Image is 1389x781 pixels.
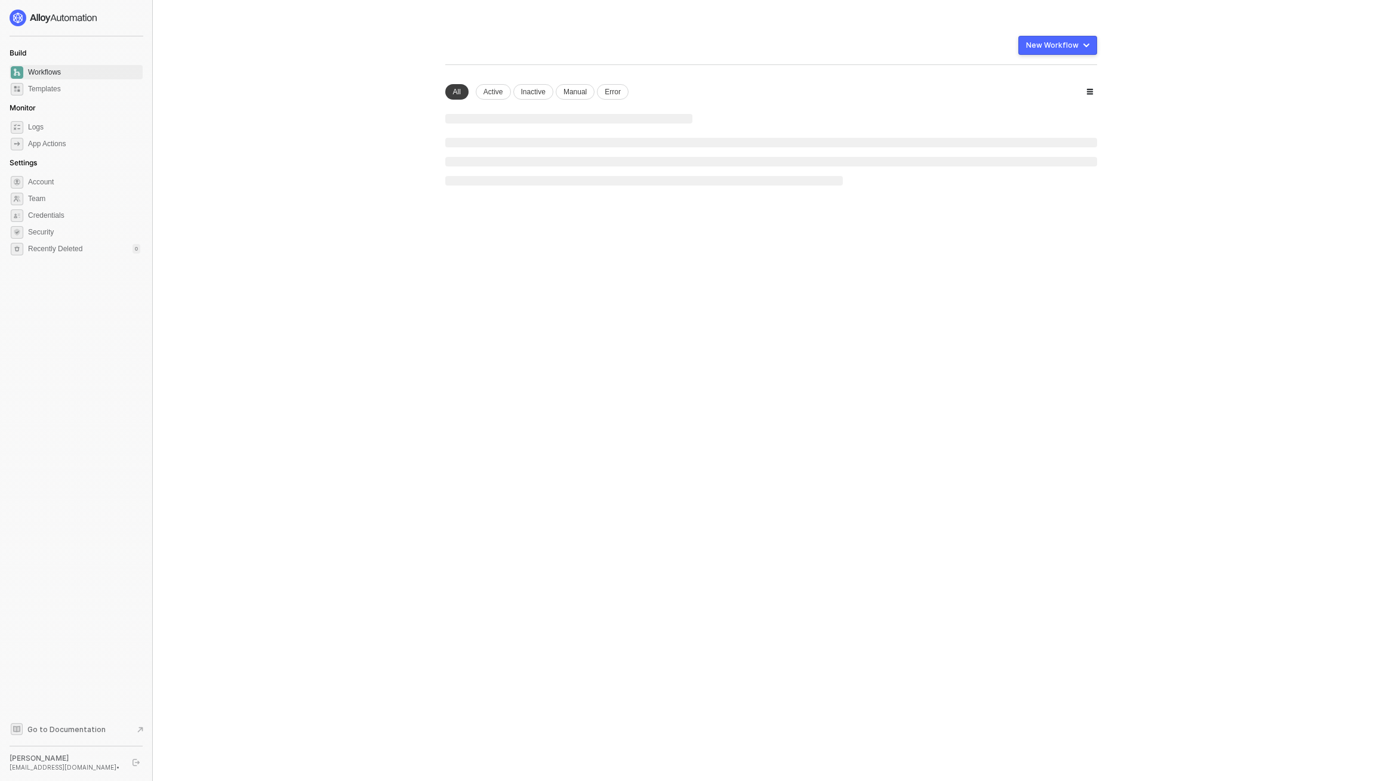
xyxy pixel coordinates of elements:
div: App Actions [28,139,66,149]
span: team [11,193,23,205]
span: Security [28,225,140,239]
span: Account [28,175,140,189]
span: Build [10,48,26,57]
img: logo [10,10,98,26]
span: settings [11,243,23,255]
span: documentation [11,723,23,735]
button: New Workflow [1018,36,1097,55]
div: [PERSON_NAME] [10,754,122,763]
span: Settings [10,158,37,167]
div: All [445,84,469,100]
div: New Workflow [1026,41,1079,50]
span: icon-logs [11,121,23,134]
div: Manual [556,84,595,100]
span: Logs [28,120,140,134]
span: dashboard [11,66,23,79]
span: credentials [11,209,23,222]
span: logout [133,759,140,766]
span: Go to Documentation [27,724,106,734]
a: Knowledge Base [10,722,143,736]
span: Recently Deleted [28,244,82,254]
span: icon-app-actions [11,138,23,150]
span: Monitor [10,103,36,112]
div: Active [476,84,511,100]
span: marketplace [11,83,23,95]
span: settings [11,176,23,189]
span: document-arrow [134,724,146,736]
span: security [11,226,23,239]
div: Inactive [513,84,553,100]
div: 0 [133,244,140,254]
span: Templates [28,82,140,96]
span: Workflows [28,65,140,79]
a: logo [10,10,143,26]
span: Team [28,192,140,206]
div: [EMAIL_ADDRESS][DOMAIN_NAME] • [10,763,122,771]
span: Credentials [28,208,140,223]
div: Error [597,84,629,100]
